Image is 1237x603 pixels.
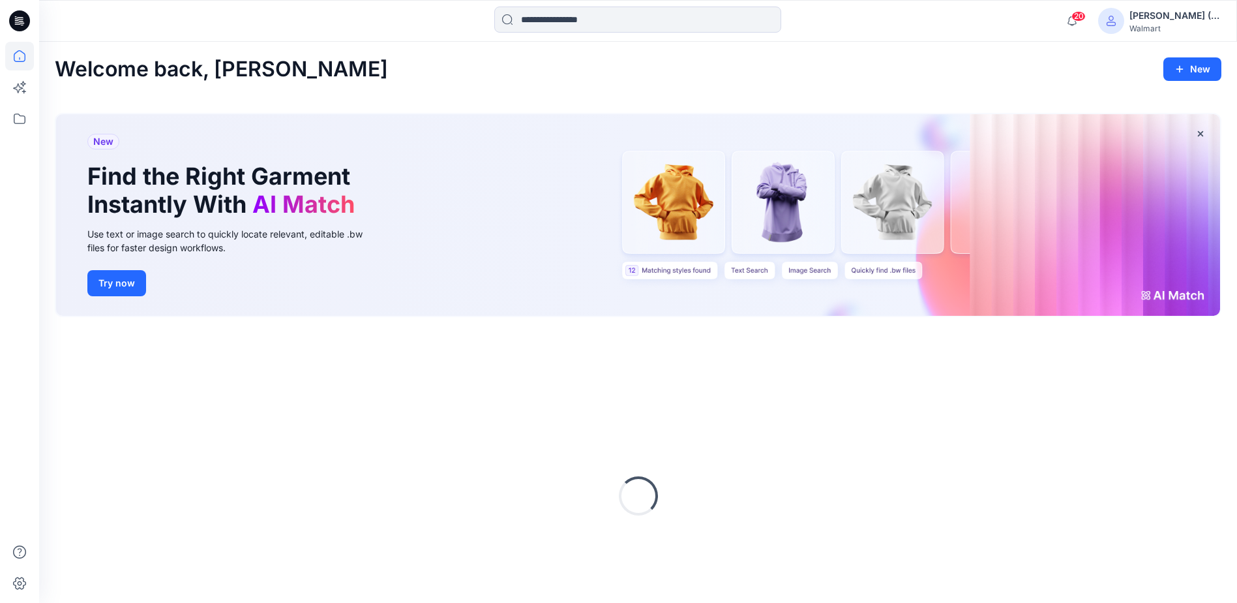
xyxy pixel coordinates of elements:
[1129,8,1221,23] div: [PERSON_NAME] (Delta Galil)
[252,190,355,219] span: AI Match
[87,270,146,296] button: Try now
[1163,57,1221,81] button: New
[87,227,381,255] div: Use text or image search to quickly locate relevant, editable .bw files for faster design workflows.
[93,134,113,149] span: New
[1106,16,1116,26] svg: avatar
[87,162,361,219] h1: Find the Right Garment Instantly With
[1071,11,1086,22] span: 20
[1129,23,1221,33] div: Walmart
[55,57,388,82] h2: Welcome back, [PERSON_NAME]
